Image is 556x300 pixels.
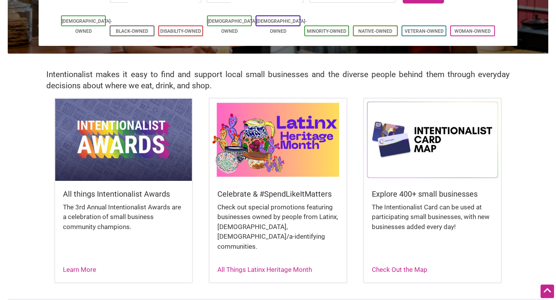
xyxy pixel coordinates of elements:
a: Black-Owned [116,29,148,34]
a: [DEMOGRAPHIC_DATA]-Owned [62,19,112,34]
a: Woman-Owned [454,29,491,34]
a: Native-Owned [358,29,392,34]
a: [DEMOGRAPHIC_DATA]-Owned [208,19,258,34]
img: Intentionalist Awards [55,99,192,180]
h5: Explore 400+ small businesses [372,189,493,199]
a: [DEMOGRAPHIC_DATA]-Owned [256,19,307,34]
a: Disability-Owned [160,29,201,34]
a: Learn More [63,266,96,273]
img: Latinx / Hispanic Heritage Month [210,99,346,180]
a: All Things Latinx Heritage Month [217,266,312,273]
div: The 3rd Annual Intentionalist Awards are a celebration of small business community champions. [63,202,184,240]
img: Intentionalist Card Map [364,99,501,180]
h5: Celebrate & #SpendLikeItMatters [217,189,339,199]
h2: Intentionalist makes it easy to find and support local small businesses and the diverse people be... [46,69,510,91]
a: Veteran-Owned [405,29,444,34]
a: Check Out the Map [372,266,427,273]
div: The Intentionalist Card can be used at participating small businesses, with new businesses added ... [372,202,493,240]
h5: All things Intentionalist Awards [63,189,184,199]
a: Minority-Owned [307,29,346,34]
div: Scroll Back to Top [541,285,554,298]
div: Check out special promotions featuring businesses owned by people from Latinx, [DEMOGRAPHIC_DATA]... [217,202,339,260]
